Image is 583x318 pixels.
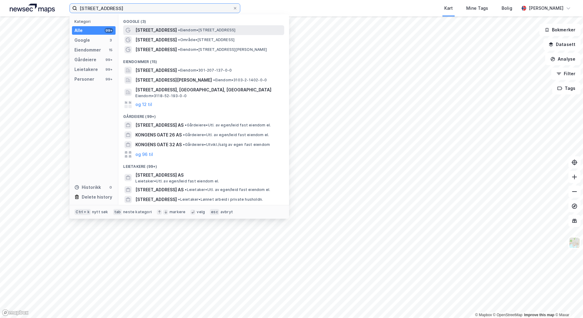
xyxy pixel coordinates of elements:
div: esc [210,209,219,215]
a: Improve this map [524,313,554,317]
span: KONGENS GATE 32 AS [135,141,182,148]
div: [PERSON_NAME] [529,5,563,12]
div: Alle [74,27,83,34]
button: og 12 til [135,101,152,108]
div: tab [113,209,122,215]
span: Eiendom • 3103-2-1402-0-0 [213,78,267,83]
div: nytt søk [92,210,108,214]
div: velg [197,210,205,214]
div: 15 [108,48,113,52]
div: Kategori [74,19,116,24]
span: • [178,37,180,42]
div: Eiendommer [74,46,101,54]
span: • [185,123,187,127]
span: [STREET_ADDRESS] [135,36,177,44]
span: [STREET_ADDRESS] [135,26,177,34]
span: Eiendom • [STREET_ADDRESS] [178,28,235,33]
span: • [178,47,180,52]
div: Delete history [82,193,112,201]
span: [STREET_ADDRESS] AS [135,171,282,179]
div: avbryt [220,210,233,214]
button: Datasett [543,38,581,51]
span: Gårdeiere • Utl. av egen/leid fast eiendom el. [183,132,269,137]
button: Analyse [545,53,581,65]
span: [STREET_ADDRESS][PERSON_NAME] [135,76,212,84]
button: og 96 til [135,151,153,158]
a: OpenStreetMap [493,313,523,317]
span: Eiendom • 3118-52-193-0-0 [135,94,187,98]
span: Leietaker • Utl. av egen/leid fast eiendom el. [135,179,219,184]
div: Personer [74,76,94,83]
button: Bokmerker [539,24,581,36]
div: Gårdeiere [74,56,96,63]
div: Kart [444,5,453,12]
div: 99+ [105,77,113,82]
span: Leietaker • Utl. av egen/leid fast eiendom el. [185,187,270,192]
iframe: Chat Widget [553,289,583,318]
span: • [183,132,185,137]
div: Leietakere [74,66,98,73]
div: 0 [108,185,113,190]
span: • [183,142,185,147]
div: Google (3) [118,14,289,25]
div: Eiendommer (15) [118,55,289,65]
button: Filter [551,68,581,80]
span: [STREET_ADDRESS] [135,67,177,74]
div: neste kategori [123,210,152,214]
span: Eiendom • 301-207-137-0-0 [178,68,232,73]
span: • [178,197,180,202]
div: Google [74,37,90,44]
div: 3 [108,38,113,43]
img: Z [569,237,580,249]
span: Leietaker • Lønnet arbeid i private husholdn. [178,197,263,202]
a: Mapbox homepage [2,309,29,316]
img: logo.a4113a55bc3d86da70a041830d287a7e.svg [10,4,55,13]
span: [STREET_ADDRESS] AS [135,122,184,129]
span: • [213,78,215,82]
span: KONGENS GATE 26 AS [135,131,182,139]
span: Eiendom • [STREET_ADDRESS][PERSON_NAME] [178,47,267,52]
div: Bolig [502,5,512,12]
span: Område • [STREET_ADDRESS] [178,37,234,42]
div: markere [170,210,185,214]
span: • [178,28,180,32]
div: Ctrl + k [74,209,91,215]
span: Gårdeiere • Utvikl./salg av egen fast eiendom [183,142,270,147]
span: [STREET_ADDRESS] [135,196,177,203]
div: 99+ [105,57,113,62]
span: [STREET_ADDRESS], [GEOGRAPHIC_DATA], [GEOGRAPHIC_DATA] [135,86,282,94]
a: Mapbox [475,313,492,317]
div: 99+ [105,28,113,33]
div: Gårdeiere (99+) [118,109,289,120]
span: Gårdeiere • Utl. av egen/leid fast eiendom el. [185,123,271,128]
button: Tags [552,82,581,94]
div: 99+ [105,67,113,72]
input: Søk på adresse, matrikkel, gårdeiere, leietakere eller personer [77,4,233,13]
div: Mine Tags [466,5,488,12]
span: • [185,187,187,192]
span: [STREET_ADDRESS] [135,46,177,53]
span: [STREET_ADDRESS] AS [135,186,184,193]
div: Leietakere (99+) [118,159,289,170]
span: • [178,68,180,72]
div: Historikk [74,184,101,191]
